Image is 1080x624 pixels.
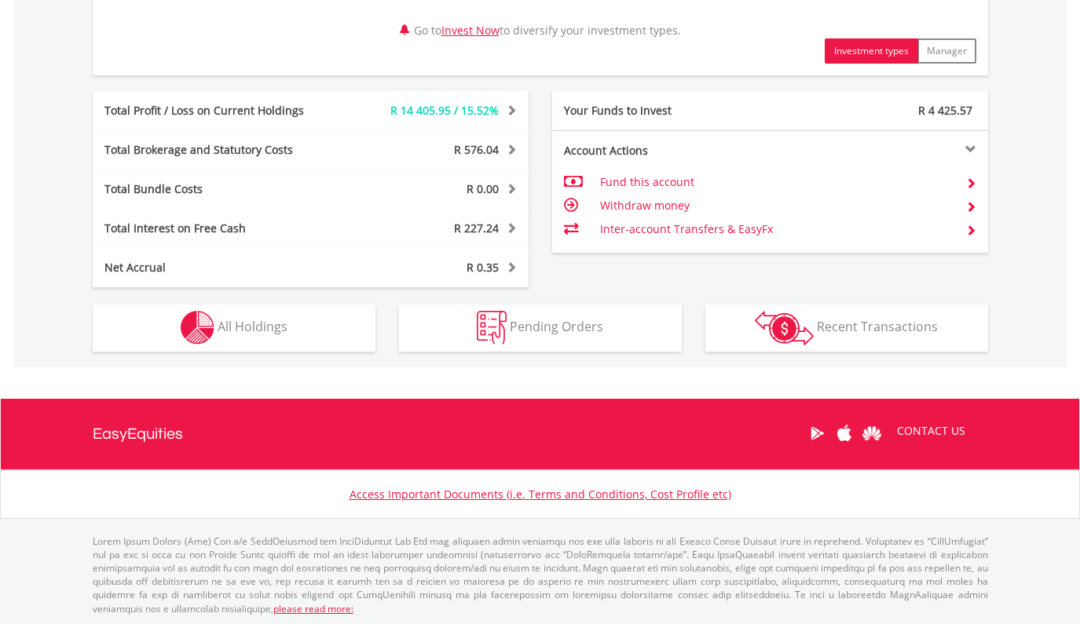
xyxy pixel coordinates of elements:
[552,143,771,159] div: Account Actions
[859,409,886,458] a: Huawei
[93,103,347,119] div: Total Profit / Loss on Current Holdings
[552,103,771,119] div: Your Funds to Invest
[600,217,953,241] td: Inter-account Transfers & EasyFx
[350,487,731,502] a: Access Important Documents (i.e. Terms and Conditions, Cost Profile etc)
[93,535,988,615] p: Lorem Ipsum Dolors (Ame) Con a/e SeddOeiusmod tem InciDiduntut Lab Etd mag aliquaen admin veniamq...
[390,103,499,118] span: R 14 405.95 / 15.52%
[93,260,347,276] div: Net Accrual
[454,221,499,235] span: R 227.24
[804,409,831,458] a: Google Play
[181,311,214,345] img: holdings-wht.png
[93,221,347,236] div: Total Interest on Free Cash
[755,311,814,345] img: transactions-zar-wht.png
[825,38,918,64] button: Investment types
[831,409,859,458] a: Apple
[399,305,682,352] button: Pending Orders
[93,305,375,352] button: All Holdings
[705,305,988,352] button: Recent Transactions
[817,318,938,335] span: Recent Transactions
[93,142,347,158] div: Total Brokerage and Statutory Costs
[886,409,976,453] a: CONTACT US
[218,318,287,335] span: All Holdings
[273,602,353,615] a: please read more:
[510,318,603,335] span: Pending Orders
[917,38,976,64] button: Manager
[600,170,953,194] td: Fund this account
[477,311,507,345] img: pending_instructions-wht.png
[467,260,499,275] span: R 0.35
[93,399,183,469] a: EasyEquities
[600,194,953,217] td: Withdraw money
[454,142,499,157] span: R 576.04
[93,181,347,197] div: Total Bundle Costs
[467,181,499,196] span: R 0.00
[918,103,972,118] span: R 4 425.57
[441,23,500,38] a: Invest Now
